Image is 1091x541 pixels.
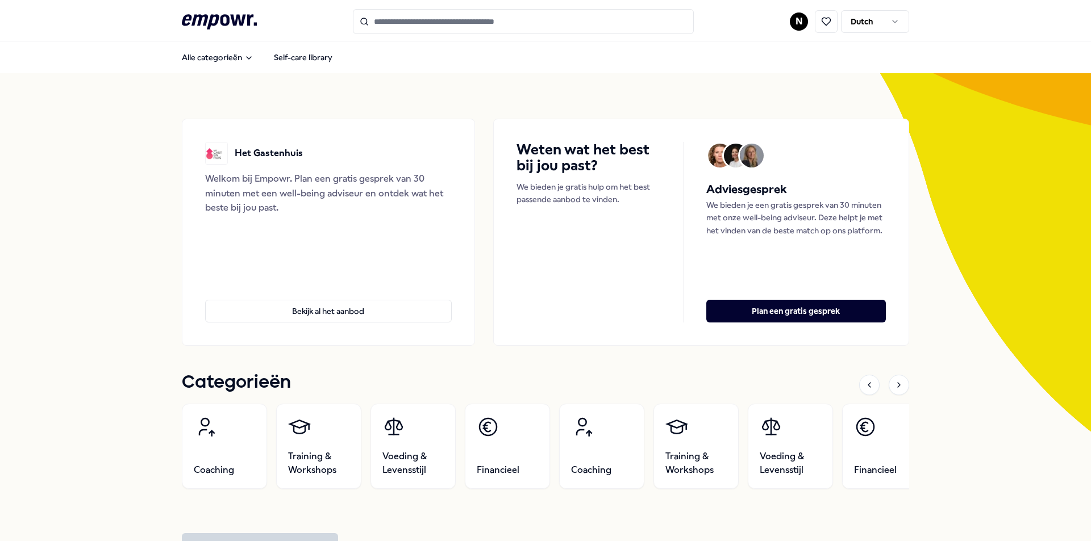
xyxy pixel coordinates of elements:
[706,300,886,322] button: Plan een gratis gesprek
[265,46,342,69] a: Self-care library
[571,463,611,477] span: Coaching
[205,282,452,322] a: Bekijk al het aanbod
[559,404,644,489] a: Coaching
[288,450,349,477] span: Training & Workshops
[205,300,452,322] button: Bekijk al het aanbod
[382,450,444,477] span: Voeding & Levensstijl
[854,463,897,477] span: Financieel
[665,450,727,477] span: Training & Workshops
[706,199,886,237] p: We bieden je een gratis gesprek van 30 minuten met onze well-being adviseur. Deze helpt je met he...
[517,181,660,206] p: We bieden je gratis hulp om het best passende aanbod te vinden.
[653,404,739,489] a: Training & Workshops
[724,144,748,167] img: Avatar
[740,144,764,167] img: Avatar
[748,404,833,489] a: Voeding & Levensstijl
[517,142,660,174] h4: Weten wat het best bij jou past?
[182,404,267,489] a: Coaching
[276,404,361,489] a: Training & Workshops
[760,450,821,477] span: Voeding & Levensstijl
[235,146,303,161] p: Het Gastenhuis
[708,144,732,167] img: Avatar
[182,368,291,397] h1: Categorieën
[790,12,808,31] button: N
[842,404,927,489] a: Financieel
[194,463,234,477] span: Coaching
[370,404,456,489] a: Voeding & Levensstijl
[173,46,342,69] nav: Main
[477,463,519,477] span: Financieel
[465,404,550,489] a: Financieel
[205,171,452,215] div: Welkom bij Empowr. Plan een gratis gesprek van 30 minuten met een well-being adviseur en ontdek w...
[353,9,694,34] input: Search for products, categories or subcategories
[205,142,228,165] img: Het Gastenhuis
[706,181,886,199] h5: Adviesgesprek
[173,46,263,69] button: Alle categorieën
